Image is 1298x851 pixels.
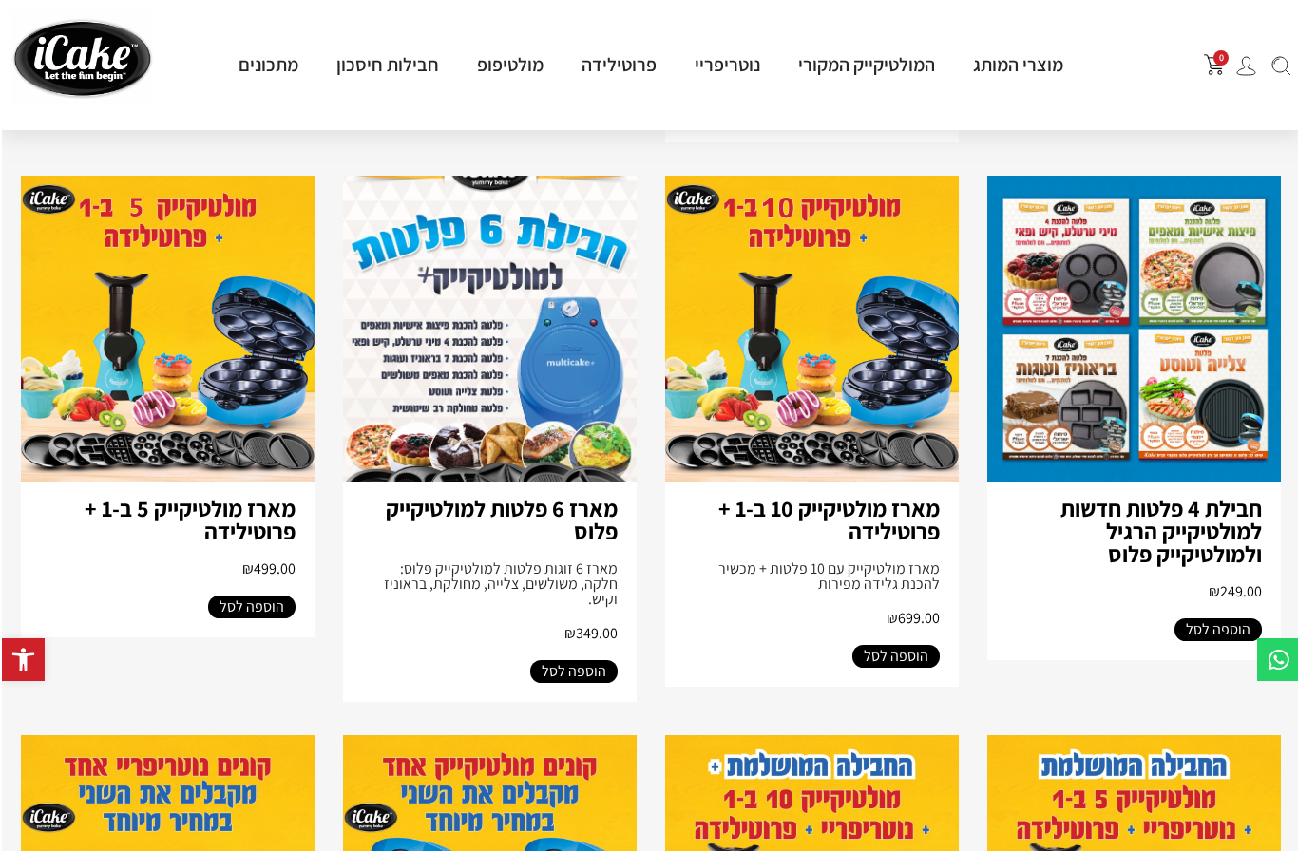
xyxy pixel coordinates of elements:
a: מתכונים [218,52,315,77]
span: 499.00 [240,558,294,578]
div: מארז מולטיקייק עם 10 פלטות + מכשיר להכנת גלידה מפירות [682,561,938,592]
button: פתח עגלת קניות צדדית [1202,54,1223,75]
div: מארז 6 זוגות פלטות למולטיקייק פלוס: חלקה, משולשים, צלייה, מחולקת, בראוניז וקיש. [360,561,616,607]
a: נוטריפריי [674,52,777,77]
a: מוצרי המותג [952,52,1080,77]
a: מולטיפופ [456,52,561,77]
a: הוספה לסל [850,645,938,668]
a: חבילת 4 פלטות חדשות למולטיקייק הרגיל ולמולטיקייק פלוס [1059,493,1260,569]
img: shopping-cart.png [1202,54,1223,75]
span: הוספה לסל [218,596,282,618]
span: ₪ [240,558,252,578]
span: הוספה לסל [1184,618,1249,641]
a: הוספה לסל [528,660,616,683]
a: מארז מולטיקייק 5 ב-1 + פרוטילידה [83,493,294,546]
span: הוספה לסל [540,660,604,683]
span: ₪ [1207,581,1218,601]
span: 0 [1212,50,1227,66]
span: 249.00 [1207,581,1260,601]
a: חבילות חיסכון [315,52,456,77]
span: הוספה לסל [862,645,926,668]
a: הוספה לסל [206,596,294,618]
a: פרוטילידה [561,52,674,77]
span: ₪ [563,623,574,643]
span: ₪ [885,608,896,628]
a: מארז 6 פלטות למולטיקייק פלוס [384,493,616,546]
a: המולטיקייק המקורי [777,52,952,77]
span: 699.00 [885,608,938,628]
a: הוספה לסל [1173,618,1260,641]
span: 349.00 [563,623,616,643]
a: מארז מולטיקייק 10 ב-1 + פרוטילידה [716,493,938,546]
